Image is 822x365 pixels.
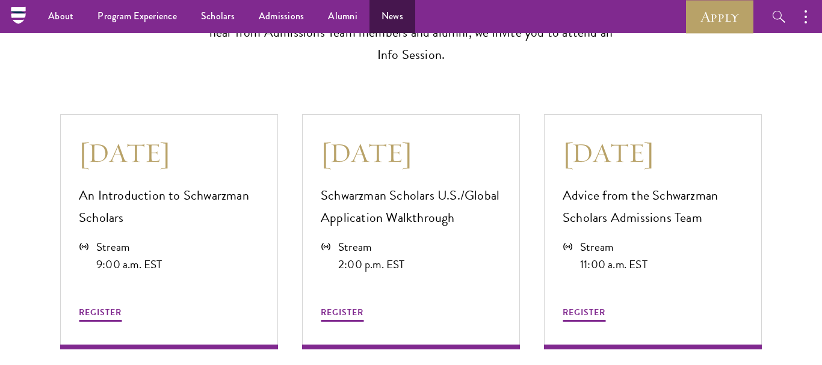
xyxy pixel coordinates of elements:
[321,306,363,319] span: REGISTER
[302,114,520,349] a: [DATE] Schwarzman Scholars U.S./Global Application Walkthrough Stream 2:00 p.m. EST REGISTER
[79,136,259,170] h3: [DATE]
[338,256,405,273] div: 2:00 p.m. EST
[580,238,647,256] div: Stream
[60,114,278,349] a: [DATE] An Introduction to Schwarzman Scholars Stream 9:00 a.m. EST REGISTER
[96,238,162,256] div: Stream
[321,305,363,324] button: REGISTER
[580,256,647,273] div: 11:00 a.m. EST
[563,136,743,170] h3: [DATE]
[96,256,162,273] div: 9:00 a.m. EST
[79,305,122,324] button: REGISTER
[563,306,605,319] span: REGISTER
[544,114,762,349] a: [DATE] Advice from the Schwarzman Scholars Admissions Team Stream 11:00 a.m. EST REGISTER
[563,185,743,229] p: Advice from the Schwarzman Scholars Admissions Team
[79,185,259,229] p: An Introduction to Schwarzman Scholars
[563,305,605,324] button: REGISTER
[321,136,501,170] h3: [DATE]
[338,238,405,256] div: Stream
[321,185,501,229] p: Schwarzman Scholars U.S./Global Application Walkthrough
[79,306,122,319] span: REGISTER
